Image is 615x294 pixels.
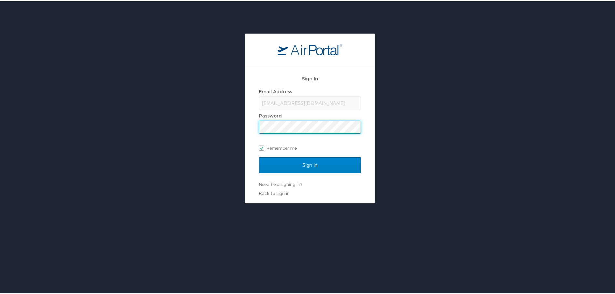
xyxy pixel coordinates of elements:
[259,87,292,93] label: Email Address
[259,180,302,186] a: Need help signing in?
[259,156,361,172] input: Sign In
[278,42,342,54] img: logo
[259,189,290,195] a: Back to sign in
[259,112,282,117] label: Password
[259,142,361,152] label: Remember me
[259,74,361,81] h2: Sign In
